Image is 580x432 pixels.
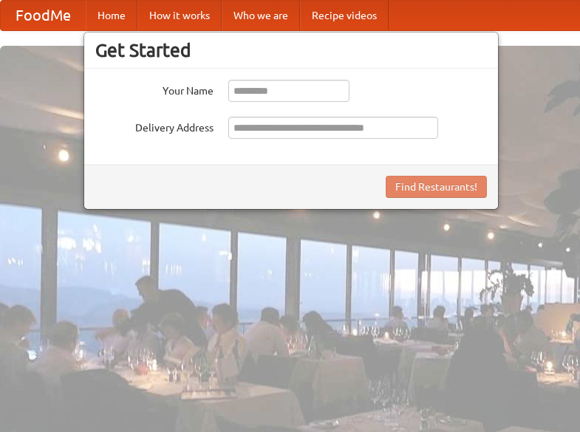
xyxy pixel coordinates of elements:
[86,1,137,30] a: Home
[95,80,214,98] label: Your Name
[95,117,214,135] label: Delivery Address
[222,1,300,30] a: Who we are
[137,1,222,30] a: How it works
[300,1,389,30] a: Recipe videos
[95,39,487,61] h3: Get Started
[1,1,86,30] a: FoodMe
[386,176,487,198] button: Find Restaurants!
